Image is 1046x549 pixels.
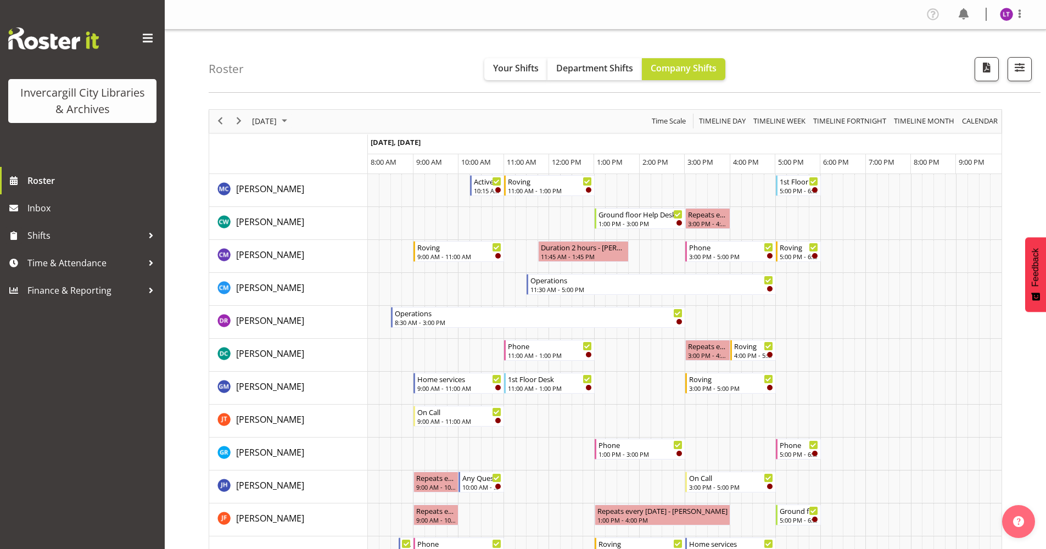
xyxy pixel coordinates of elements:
[416,472,456,483] div: Repeats every [DATE] - [PERSON_NAME]
[236,315,304,327] span: [PERSON_NAME]
[209,273,368,306] td: Cindy Mulrooney resource
[209,405,368,438] td: Glen Tomlinson resource
[1008,57,1032,81] button: Filter Shifts
[470,175,504,196] div: Aurora Catu"s event - Active Rhyming Begin From Tuesday, October 7, 2025 at 10:15:00 AM GMT+13:00...
[416,516,456,524] div: 9:00 AM - 10:00 AM
[752,114,808,128] button: Timeline Week
[651,62,717,74] span: Company Shifts
[504,373,595,394] div: Gabriel McKay Smith"s event - 1st Floor Desk Begin From Tuesday, October 7, 2025 at 11:00:00 AM G...
[780,176,818,187] div: 1st Floor Desk
[733,157,759,167] span: 4:00 PM
[1013,516,1024,527] img: help-xxl-2.png
[780,252,818,261] div: 5:00 PM - 6:00 PM
[975,57,999,81] button: Download a PDF of the roster for the current day
[823,157,849,167] span: 6:00 PM
[474,176,501,187] div: Active Rhyming
[961,114,999,128] span: calendar
[236,348,304,360] span: [PERSON_NAME]
[780,186,818,195] div: 5:00 PM - 6:00 PM
[780,516,818,524] div: 5:00 PM - 6:00 PM
[597,516,728,524] div: 1:00 PM - 4:00 PM
[689,252,773,261] div: 3:00 PM - 5:00 PM
[689,373,773,384] div: Roving
[650,114,688,128] button: Time Scale
[597,505,728,516] div: Repeats every [DATE] - [PERSON_NAME]
[417,384,501,393] div: 9:00 AM - 11:00 AM
[892,114,956,128] button: Timeline Month
[685,208,730,229] div: Catherine Wilson"s event - Repeats every tuesday - Catherine Wilson Begin From Tuesday, October 7...
[642,58,725,80] button: Company Shifts
[689,483,773,491] div: 3:00 PM - 5:00 PM
[685,472,776,492] div: Jillian Hunter"s event - On Call Begin From Tuesday, October 7, 2025 at 3:00:00 PM GMT+13:00 Ends...
[508,373,592,384] div: 1st Floor Desk
[538,241,629,262] div: Chamique Mamolo"s event - Duration 2 hours - Chamique Mamolo Begin From Tuesday, October 7, 2025 ...
[27,227,143,244] span: Shifts
[27,255,143,271] span: Time & Attendance
[689,384,773,393] div: 3:00 PM - 5:00 PM
[776,439,821,460] div: Grace Roscoe-Squires"s event - Phone Begin From Tuesday, October 7, 2025 at 5:00:00 PM GMT+13:00 ...
[395,307,683,318] div: Operations
[213,114,228,128] button: Previous
[689,242,773,253] div: Phone
[209,63,244,75] h4: Roster
[209,174,368,207] td: Aurora Catu resource
[780,242,818,253] div: Roving
[417,242,501,253] div: Roving
[595,439,685,460] div: Grace Roscoe-Squires"s event - Phone Begin From Tuesday, October 7, 2025 at 1:00:00 PM GMT+13:00 ...
[642,157,668,167] span: 2:00 PM
[413,472,458,492] div: Jillian Hunter"s event - Repeats every tuesday - Jillian Hunter Begin From Tuesday, October 7, 20...
[893,114,955,128] span: Timeline Month
[507,157,536,167] span: 11:00 AM
[250,114,292,128] button: October 2025
[598,219,683,228] div: 1:00 PM - 3:00 PM
[236,347,304,360] a: [PERSON_NAME]
[651,114,687,128] span: Time Scale
[395,318,683,327] div: 8:30 AM - 3:00 PM
[416,483,456,491] div: 9:00 AM - 10:00 AM
[236,413,304,425] span: [PERSON_NAME]
[689,538,773,549] div: Home services
[595,208,685,229] div: Catherine Wilson"s event - Ground floor Help Desk Begin From Tuesday, October 7, 2025 at 1:00:00 ...
[27,172,159,189] span: Roster
[8,27,99,49] img: Rosterit website logo
[236,380,304,393] span: [PERSON_NAME]
[776,175,821,196] div: Aurora Catu"s event - 1st Floor Desk Begin From Tuesday, October 7, 2025 at 5:00:00 PM GMT+13:00 ...
[417,406,501,417] div: On Call
[869,157,894,167] span: 7:00 PM
[685,340,730,361] div: Donald Cunningham"s event - Repeats every tuesday - Donald Cunningham Begin From Tuesday, October...
[598,209,683,220] div: Ground floor Help Desk
[236,380,304,393] a: [PERSON_NAME]
[685,241,776,262] div: Chamique Mamolo"s event - Phone Begin From Tuesday, October 7, 2025 at 3:00:00 PM GMT+13:00 Ends ...
[27,282,143,299] span: Finance & Reporting
[458,472,504,492] div: Jillian Hunter"s event - Any Questions Begin From Tuesday, October 7, 2025 at 10:00:00 AM GMT+13:...
[209,306,368,339] td: Debra Robinson resource
[19,85,146,117] div: Invercargill City Libraries & Archives
[541,242,626,253] div: Duration 2 hours - [PERSON_NAME]
[508,176,592,187] div: Roving
[402,538,411,549] div: Newspapers
[812,114,888,128] button: Fortnight
[413,406,504,427] div: Glen Tomlinson"s event - On Call Begin From Tuesday, October 7, 2025 at 9:00:00 AM GMT+13:00 Ends...
[236,249,304,261] span: [PERSON_NAME]
[236,183,304,195] span: [PERSON_NAME]
[236,479,304,492] a: [PERSON_NAME]
[812,114,887,128] span: Timeline Fortnight
[413,373,504,394] div: Gabriel McKay Smith"s event - Home services Begin From Tuesday, October 7, 2025 at 9:00:00 AM GMT...
[236,446,304,459] a: [PERSON_NAME]
[209,372,368,405] td: Gabriel McKay Smith resource
[504,340,595,361] div: Donald Cunningham"s event - Phone Begin From Tuesday, October 7, 2025 at 11:00:00 AM GMT+13:00 En...
[508,340,592,351] div: Phone
[734,351,773,360] div: 4:00 PM - 5:00 PM
[780,505,818,516] div: Ground floor Help Desk
[959,157,985,167] span: 9:00 PM
[27,200,159,216] span: Inbox
[780,439,818,450] div: Phone
[417,417,501,425] div: 9:00 AM - 11:00 AM
[211,110,230,133] div: previous period
[236,215,304,228] a: [PERSON_NAME]
[730,340,775,361] div: Donald Cunningham"s event - Roving Begin From Tuesday, October 7, 2025 at 4:00:00 PM GMT+13:00 En...
[417,373,501,384] div: Home services
[391,307,685,328] div: Debra Robinson"s event - Operations Begin From Tuesday, October 7, 2025 at 8:30:00 AM GMT+13:00 E...
[416,157,442,167] span: 9:00 AM
[598,450,683,458] div: 1:00 PM - 3:00 PM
